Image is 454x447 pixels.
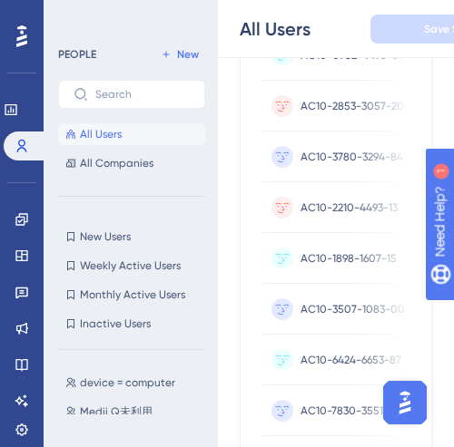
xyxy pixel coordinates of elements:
[301,302,405,316] span: AC10-3507-1083-00
[80,404,153,419] span: Medii Q未利用
[58,226,205,248] button: New Users
[301,403,398,418] span: AC10-7830-3551-91
[58,372,216,394] button: device = computer
[301,353,401,367] span: AC10-6424-6653-87
[80,258,181,273] span: Weekly Active Users
[80,375,175,390] span: device = computer
[80,156,153,170] span: All Companies
[80,316,151,331] span: Inactive Users
[58,47,96,62] div: PEOPLE
[95,88,190,101] input: Search
[80,229,131,244] span: New Users
[43,5,113,26] span: Need Help?
[154,44,205,65] button: New
[80,287,185,302] span: Monthly Active Users
[58,284,205,306] button: Monthly Active Users
[126,9,132,24] div: 1
[80,127,122,141] span: All Users
[301,150,403,164] span: AC10-3780-3294-84
[177,47,199,62] span: New
[301,99,404,113] span: AC10-2853-3057-20
[58,152,205,174] button: All Companies
[58,123,205,145] button: All Users
[378,375,432,430] iframe: UserGuiding AI Assistant Launcher
[58,313,205,335] button: Inactive Users
[301,200,398,215] span: AC10-2210-4493-13
[301,251,397,266] span: AC10-1898-1607-15
[58,401,216,423] button: Medii Q未利用
[58,255,205,277] button: Weekly Active Users
[240,16,311,42] div: All Users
